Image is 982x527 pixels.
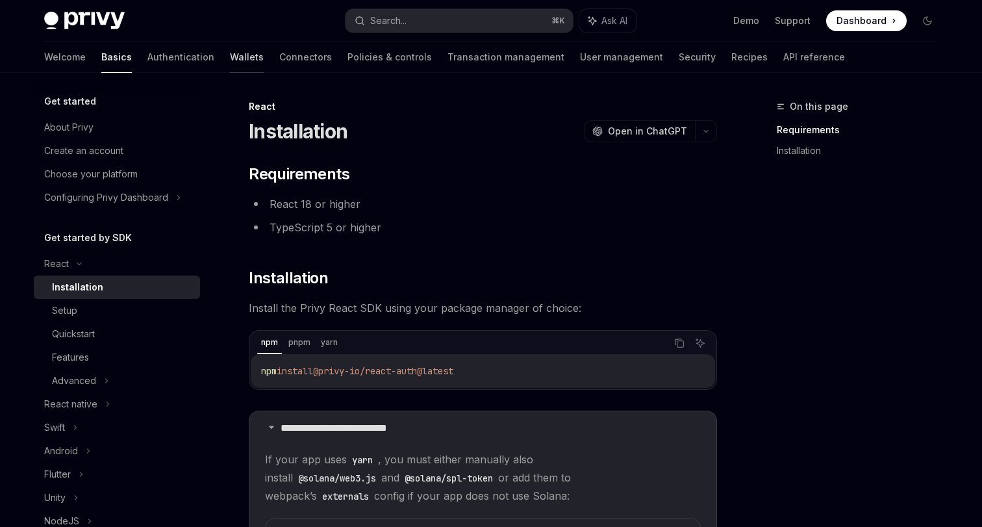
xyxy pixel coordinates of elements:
[679,42,716,73] a: Security
[277,365,313,377] span: install
[34,322,200,346] a: Quickstart
[608,125,687,138] span: Open in ChatGPT
[44,190,168,205] div: Configuring Privy Dashboard
[551,16,565,26] span: ⌘ K
[249,100,717,113] div: React
[44,256,69,272] div: React
[101,42,132,73] a: Basics
[230,42,264,73] a: Wallets
[52,279,103,295] div: Installation
[44,230,132,246] h5: Get started by SDK
[783,42,845,73] a: API reference
[44,12,125,30] img: dark logo
[777,120,948,140] a: Requirements
[34,139,200,162] a: Create an account
[313,365,453,377] span: @privy-io/react-auth@latest
[777,140,948,161] a: Installation
[249,218,717,237] li: TypeScript 5 or higher
[147,42,214,73] a: Authentication
[44,467,71,482] div: Flutter
[249,299,717,317] span: Install the Privy React SDK using your package manager of choice:
[34,346,200,369] a: Features
[52,326,95,342] div: Quickstart
[265,450,701,505] span: If your app uses , you must either manually also install and or add them to webpack’s config if y...
[347,453,378,467] code: yarn
[601,14,627,27] span: Ask AI
[44,443,78,459] div: Android
[34,116,200,139] a: About Privy
[692,335,709,352] button: Ask AI
[44,396,97,412] div: React native
[44,143,123,159] div: Create an account
[671,335,688,352] button: Copy the contents from the code block
[579,9,636,32] button: Ask AI
[917,10,938,31] button: Toggle dark mode
[317,335,342,350] div: yarn
[52,373,96,389] div: Advanced
[52,303,77,318] div: Setup
[52,350,89,365] div: Features
[284,335,314,350] div: pnpm
[44,42,86,73] a: Welcome
[34,299,200,322] a: Setup
[826,10,907,31] a: Dashboard
[261,365,277,377] span: npm
[249,195,717,213] li: React 18 or higher
[731,42,768,73] a: Recipes
[733,14,759,27] a: Demo
[447,42,564,73] a: Transaction management
[837,14,887,27] span: Dashboard
[279,42,332,73] a: Connectors
[44,490,66,506] div: Unity
[249,164,349,185] span: Requirements
[775,14,811,27] a: Support
[249,120,347,143] h1: Installation
[399,471,498,485] code: @solana/spl-token
[249,268,328,289] span: Installation
[346,9,573,32] button: Search...⌘K
[44,166,138,182] div: Choose your platform
[44,420,65,435] div: Swift
[34,162,200,186] a: Choose your platform
[44,120,94,135] div: About Privy
[293,471,381,485] code: @solana/web3.js
[257,335,282,350] div: npm
[370,13,407,29] div: Search...
[347,42,432,73] a: Policies & controls
[34,276,200,299] a: Installation
[584,120,695,142] button: Open in ChatGPT
[44,94,96,109] h5: Get started
[580,42,663,73] a: User management
[790,99,848,114] span: On this page
[317,489,374,504] code: externals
